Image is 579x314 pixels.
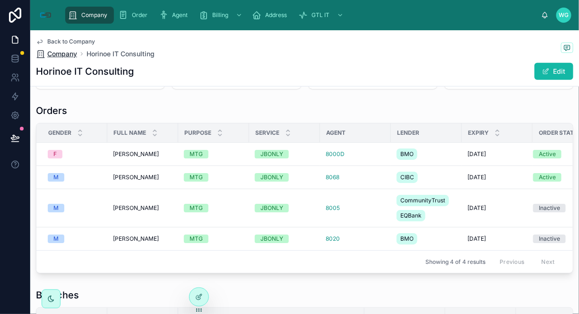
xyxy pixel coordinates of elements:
[326,174,339,181] a: 8068
[48,173,102,182] a: M
[326,150,385,158] a: 8000D
[190,150,203,158] div: MTG
[48,150,102,158] a: F
[113,150,173,158] a: [PERSON_NAME]
[260,235,283,243] div: JBONLY
[255,204,314,212] a: JBONLY
[36,104,67,117] h1: Orders
[113,174,159,181] span: [PERSON_NAME]
[425,258,485,266] span: Showing 4 of 4 results
[260,173,283,182] div: JBONLY
[36,65,134,78] h1: Horinoe IT Consulting
[48,235,102,243] a: M
[295,7,348,24] a: GTL IT
[539,150,556,158] div: Active
[184,204,243,212] a: MTG
[467,150,527,158] a: [DATE]
[190,204,203,212] div: MTG
[36,38,95,45] a: Back to Company
[113,204,159,212] span: [PERSON_NAME]
[467,174,486,181] span: [DATE]
[65,7,114,24] a: Company
[400,197,445,204] span: CommunityTrust
[326,235,385,243] a: 8020
[397,193,456,223] a: CommunityTrustEQBank
[467,204,527,212] a: [DATE]
[81,11,107,19] span: Company
[467,235,486,243] span: [DATE]
[113,129,146,137] span: Full Name
[255,173,314,182] a: JBONLY
[255,235,314,243] a: JBONLY
[400,150,414,158] span: BMO
[535,63,573,80] button: Edit
[260,204,283,212] div: JBONLY
[132,11,147,19] span: Order
[260,150,283,158] div: JBONLY
[326,204,340,212] a: 8005
[539,173,556,182] div: Active
[326,150,345,158] a: 8000D
[212,11,228,19] span: Billing
[400,212,422,219] span: EQBank
[397,231,456,246] a: BMO
[539,204,560,212] div: Inactive
[468,129,489,137] span: Expiry
[326,174,385,181] a: 8068
[86,49,155,59] a: Horinoe IT Consulting
[397,147,456,162] a: BMO
[190,173,203,182] div: MTG
[184,173,243,182] a: MTG
[467,150,486,158] span: [DATE]
[38,8,53,23] img: App logo
[400,174,414,181] span: CIBC
[113,204,173,212] a: [PERSON_NAME]
[559,11,569,19] span: WG
[184,235,243,243] a: MTG
[113,235,173,243] a: [PERSON_NAME]
[397,170,456,185] a: CIBC
[48,129,71,137] span: Gender
[397,129,419,137] span: Lender
[47,49,77,59] span: Company
[255,129,279,137] span: Service
[326,204,385,212] a: 8005
[60,5,541,26] div: scrollable content
[190,235,203,243] div: MTG
[116,7,154,24] a: Order
[196,7,247,24] a: Billing
[53,204,59,212] div: M
[539,235,560,243] div: Inactive
[53,150,57,158] div: F
[172,11,188,19] span: Agent
[48,204,102,212] a: M
[36,49,77,59] a: Company
[265,11,287,19] span: Address
[53,235,59,243] div: M
[113,174,173,181] a: [PERSON_NAME]
[311,11,329,19] span: GTL IT
[113,150,159,158] span: [PERSON_NAME]
[249,7,294,24] a: Address
[400,235,414,243] span: BMO
[326,235,340,243] a: 8020
[156,7,194,24] a: Agent
[467,235,527,243] a: [DATE]
[184,129,211,137] span: Purpose
[47,38,95,45] span: Back to Company
[53,173,59,182] div: M
[467,204,486,212] span: [DATE]
[184,150,243,158] a: MTG
[326,129,346,137] span: Agent
[467,174,527,181] a: [DATE]
[255,150,314,158] a: JBONLY
[113,235,159,243] span: [PERSON_NAME]
[36,288,79,302] h1: Branches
